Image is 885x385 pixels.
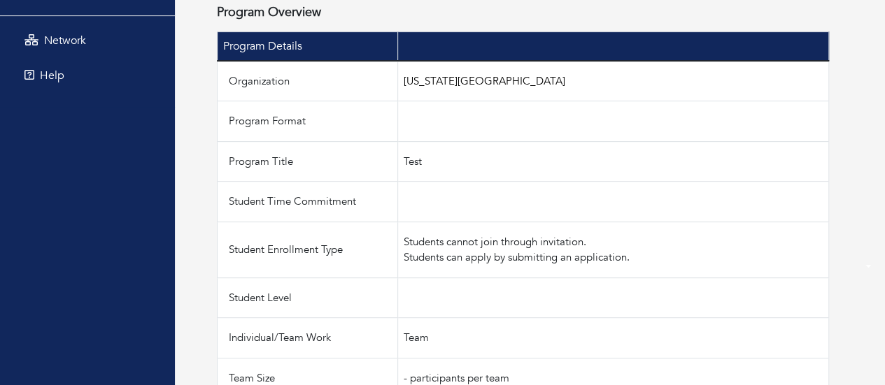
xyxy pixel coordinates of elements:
td: Team [397,318,828,358]
td: Test [397,141,828,182]
span: Network [44,33,86,48]
td: Student Time Commitment [218,182,398,222]
td: Program Title [218,141,398,182]
h4: Program Overview [217,5,829,20]
td: Student Enrollment Type [218,221,398,277]
a: Help [3,61,171,89]
td: Organization [218,61,398,101]
span: Help [40,68,64,83]
a: [US_STATE][GEOGRAPHIC_DATA] [404,74,565,88]
td: Individual/Team Work [218,318,398,358]
a: Network [3,27,171,55]
td: Students cannot join through invitation. Students can apply by submitting an application. [397,221,828,277]
td: Program Format [218,101,398,142]
th: Program Details [218,31,398,61]
td: Student Level [218,277,398,318]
